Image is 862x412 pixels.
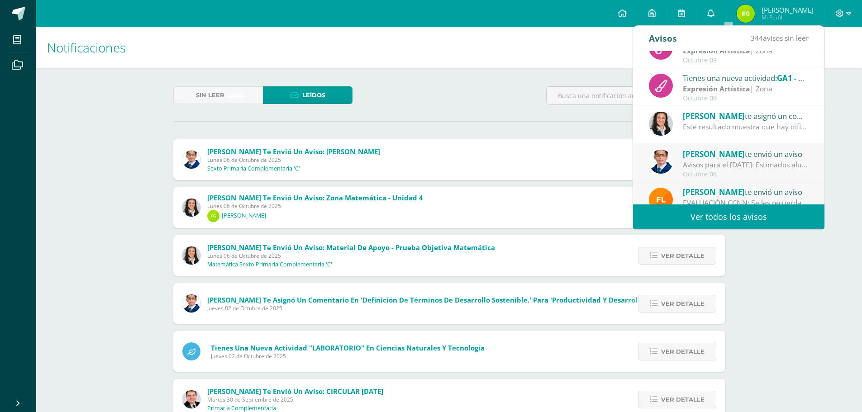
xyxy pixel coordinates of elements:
div: te asignó un comentario en 'Prueba objetiva - unidad 4' para 'Matemática' [683,110,809,122]
img: 059ccfba660c78d33e1d6e9d5a6a4bb6.png [182,294,200,313]
span: [PERSON_NAME] [762,5,814,14]
strong: Expresión Artística [683,84,750,94]
span: Lunes 06 de Octubre de 2025 [207,156,380,164]
p: Matemática Sexto Primaria Complementaria 'C' [207,261,332,268]
span: [PERSON_NAME] te asignó un comentario en 'Definición de términos de desarrollo sostenible.' para ... [207,295,646,304]
span: [PERSON_NAME] te envió un aviso: CIRCULAR [DATE] [207,387,383,396]
span: avisos sin leer [751,33,809,43]
span: [PERSON_NAME] [683,149,745,159]
span: Ver detalle [661,295,705,312]
a: Ver todos los avisos [633,204,824,229]
strong: Expresión Artística [683,46,750,56]
a: Leídos [263,86,352,104]
img: 059ccfba660c78d33e1d6e9d5a6a4bb6.png [182,151,200,169]
span: Jueves 02 de Octubre de 2025 [211,352,485,360]
div: EVALUACIÓN CCNN: Se les recuerda que el día viernes 10 de octubre el la Evaluación de CCNN y es i... [683,198,809,208]
span: Mi Perfil [762,14,814,21]
img: ad9f36509aab1feb172c6644ea95a3f4.png [737,5,755,23]
img: b88b248cef0e4126990c0371e4aade94.png [207,210,219,222]
div: Octubre 08 [683,170,809,178]
span: Leídos [302,87,325,104]
span: Lunes 06 de Octubre de 2025 [207,202,423,210]
div: | Zona [683,84,809,94]
span: (350) [228,87,244,104]
div: te envió un aviso [683,148,809,160]
div: Octubre 09 [683,57,809,64]
span: [PERSON_NAME] te envió un aviso: [PERSON_NAME] [207,147,380,156]
span: [PERSON_NAME] [683,111,745,121]
span: [PERSON_NAME] te envió un aviso: Zona matemática - Unidad 4 [207,193,423,202]
img: b15e54589cdbd448c33dd63f135c9987.png [182,246,200,265]
img: b15e54589cdbd448c33dd63f135c9987.png [649,112,673,136]
span: Lunes 06 de Octubre de 2025 [207,252,495,260]
div: Octubre 09 [683,95,809,102]
div: | Zona [683,46,809,56]
span: Notificaciones [47,39,126,56]
p: [PERSON_NAME] [222,212,266,219]
div: Avisos [649,26,677,51]
img: 00e92e5268842a5da8ad8efe5964f981.png [649,188,673,212]
span: Sin leer [196,87,224,104]
span: Martes 30 de Septiembre de 2025 [207,396,383,403]
span: Jueves 02 de Octubre de 2025 [207,304,646,312]
div: Este resultado muestra que hay dificultades importantes que debemos atender. Indica que es necesa... [683,122,809,132]
span: 344 [751,33,763,43]
img: b15e54589cdbd448c33dd63f135c9987.png [182,199,200,217]
p: Sexto Primaria Complementaria 'C' [207,165,300,172]
p: Primaria Complementaria [207,405,276,412]
span: Ver detalle [661,247,705,264]
span: [PERSON_NAME] te envió un aviso: Material de apoyo - prueba objetiva matemática [207,243,495,252]
span: Tienes una nueva actividad "LABORATORIO" En Ciencias Naturales y Tecnología [211,343,485,352]
span: Ver detalle [661,391,705,408]
div: te envió un aviso [683,186,809,198]
img: 059ccfba660c78d33e1d6e9d5a6a4bb6.png [649,150,673,174]
img: 57933e79c0f622885edf5cfea874362b.png [182,390,200,408]
a: Sin leer(350) [173,86,263,104]
div: Tienes una nueva actividad: [683,72,809,84]
div: Avisos para el 9/10/2025: Estimados alumnos Sexto Primaria Reciban un cordial saludo. Les compart... [683,160,809,170]
input: Busca una notificación aquí [547,87,725,104]
span: Ver detalle [661,343,705,360]
span: [PERSON_NAME] [683,187,745,197]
